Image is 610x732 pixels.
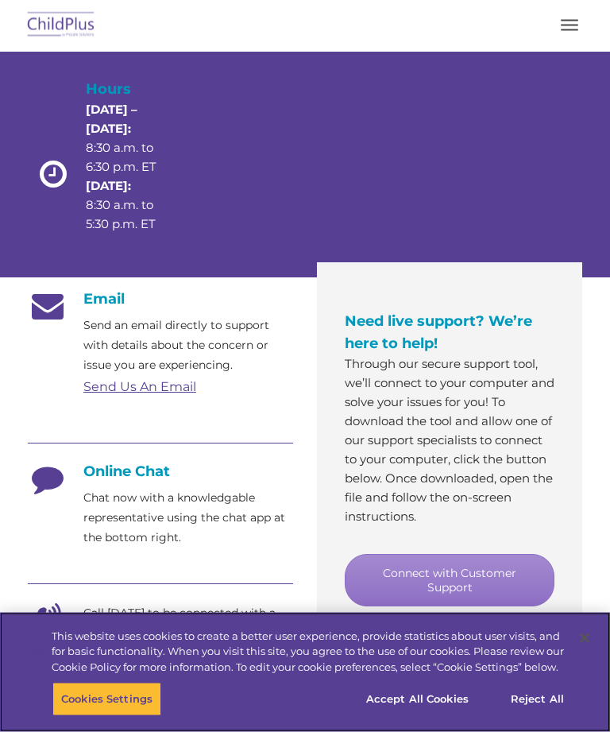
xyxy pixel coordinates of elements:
[345,555,554,607] a: Connect with Customer Support
[357,683,477,716] button: Accept All Cookies
[83,316,293,376] p: Send an email directly to support with details about the concern or issue you are experiencing.
[28,291,293,308] h4: Email
[86,101,173,234] p: 8:30 a.m. to 6:30 p.m. ET 8:30 a.m. to 5:30 p.m. ET
[86,79,173,101] h4: Hours
[345,313,532,353] span: Need live support? We’re here to help!
[52,683,161,716] button: Cookies Settings
[83,489,293,548] p: Chat now with a knowledgable representative using the chat app at the bottom right.
[83,604,293,664] p: Call [DATE] to be connected with a friendly support representative who's eager to help.
[28,463,293,481] h4: Online Chat
[83,380,196,395] a: Send Us An Email
[86,179,131,194] strong: [DATE]:
[345,355,554,527] p: Through our secure support tool, we’ll connect to your computer and solve your issues for you! To...
[567,621,602,656] button: Close
[24,7,98,45] img: ChildPlus by Procare Solutions
[86,103,137,137] strong: [DATE] – [DATE]:
[488,683,587,716] button: Reject All
[52,629,567,676] div: This website uses cookies to create a better user experience, provide statistics about user visit...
